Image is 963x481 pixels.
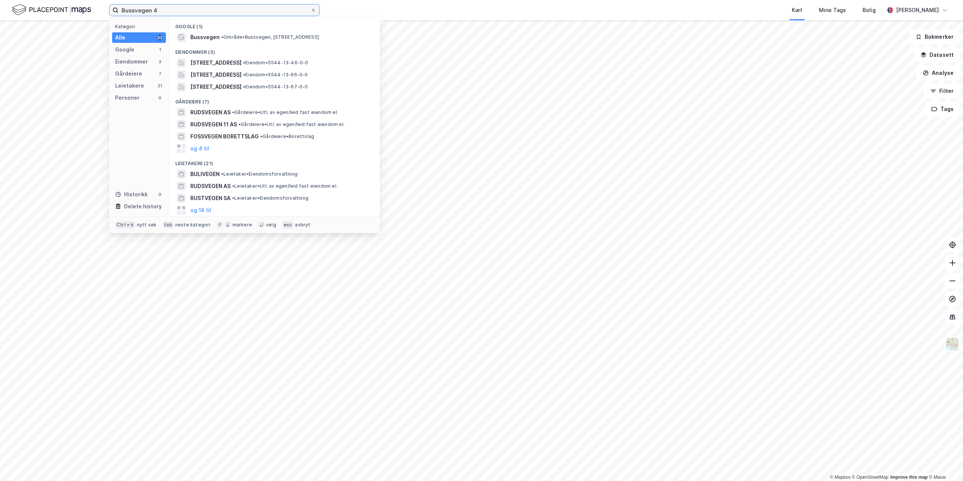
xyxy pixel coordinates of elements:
[925,445,963,481] div: Kontrollprogram for chat
[157,95,163,101] div: 0
[115,93,140,102] div: Personer
[914,47,960,62] button: Datasett
[924,83,960,99] button: Filter
[232,222,252,228] div: markere
[243,72,308,78] span: Eiendom • 5544-13-66-0-0
[243,60,308,66] span: Eiendom • 5544-13-46-0-0
[282,221,294,229] div: esc
[115,69,142,78] div: Gårdeiere
[830,475,851,480] a: Mapbox
[232,195,308,201] span: Leietaker • Eiendomsforvaltning
[169,18,380,31] div: Google (1)
[238,121,241,127] span: •
[925,102,960,117] button: Tags
[819,6,846,15] div: Mine Tags
[243,60,245,65] span: •
[260,134,263,139] span: •
[243,84,308,90] span: Eiendom • 5544-13-67-0-0
[175,222,211,228] div: neste kategori
[157,191,163,197] div: 0
[916,65,960,80] button: Analyse
[169,43,380,57] div: Eiendommer (3)
[169,155,380,168] div: Leietakere (21)
[157,71,163,77] div: 7
[157,35,163,41] div: 32
[190,70,242,79] span: [STREET_ADDRESS]
[232,109,234,115] span: •
[115,45,134,54] div: Google
[232,183,234,189] span: •
[115,190,148,199] div: Historikk
[909,29,960,44] button: Bokmerker
[863,6,876,15] div: Bolig
[890,475,928,480] a: Improve this map
[190,58,242,67] span: [STREET_ADDRESS]
[221,34,223,40] span: •
[266,222,276,228] div: velg
[232,109,338,115] span: Gårdeiere • Utl. av egen/leid fast eiendom el.
[190,194,231,203] span: RUSTVEGEN SA
[792,6,802,15] div: Kart
[190,132,259,141] span: FOSSVEGEN BORETTSLAG
[945,337,960,351] img: Z
[190,182,231,191] span: RUDSVEGEN AS
[232,183,337,189] span: Leietaker • Utl. av egen/leid fast eiendom el.
[115,81,144,90] div: Leietakere
[190,206,211,215] button: og 18 til
[243,84,245,90] span: •
[115,24,166,29] div: Kategori
[115,57,148,66] div: Eiendommer
[190,120,237,129] span: RUDSVEGEN 11 AS
[221,171,298,177] span: Leietaker • Eiendomsforvaltning
[115,221,135,229] div: Ctrl + k
[157,47,163,53] div: 1
[852,475,889,480] a: OpenStreetMap
[157,83,163,89] div: 21
[190,33,220,42] span: Bussvegen
[260,134,314,140] span: Gårdeiere • Borettslag
[190,144,209,153] button: og 4 til
[190,108,231,117] span: RUDSVEGEN AS
[221,171,223,177] span: •
[243,72,245,77] span: •
[12,3,91,17] img: logo.f888ab2527a4732fd821a326f86c7f29.svg
[221,34,319,40] span: Område • Bussvegen, [STREET_ADDRESS]
[190,82,242,91] span: [STREET_ADDRESS]
[137,222,157,228] div: nytt søk
[232,195,234,201] span: •
[190,170,220,179] span: BULIVEGEN
[124,202,162,211] div: Delete history
[295,222,310,228] div: avbryt
[896,6,939,15] div: [PERSON_NAME]
[925,445,963,481] iframe: Chat Widget
[118,5,310,16] input: Søk på adresse, matrikkel, gårdeiere, leietakere eller personer
[238,121,345,127] span: Gårdeiere • Utl. av egen/leid fast eiendom el.
[163,221,174,229] div: tab
[115,33,125,42] div: Alle
[169,93,380,106] div: Gårdeiere (7)
[157,59,163,65] div: 3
